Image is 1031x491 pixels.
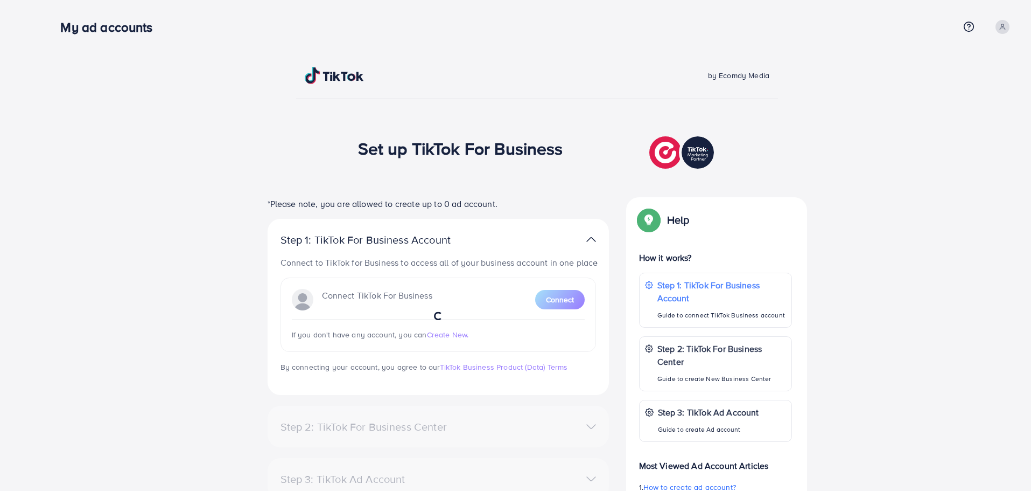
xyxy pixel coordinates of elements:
p: How it works? [639,251,792,264]
img: Popup guide [639,210,658,230]
h3: My ad accounts [60,19,161,35]
p: Help [667,213,690,226]
p: Step 2: TikTok For Business Center [657,342,786,368]
img: TikTok [305,67,364,84]
p: Guide to create New Business Center [657,372,786,385]
p: *Please note, you are allowed to create up to 0 ad account. [268,197,609,210]
p: Guide to create Ad account [658,423,759,436]
img: TikTok partner [586,232,596,247]
p: Most Viewed Ad Account Articles [639,451,792,472]
p: Step 1: TikTok For Business Account [280,233,485,246]
p: Step 1: TikTok For Business Account [657,279,786,305]
h1: Set up TikTok For Business [358,138,563,158]
span: by Ecomdy Media [708,70,769,81]
p: Guide to connect TikTok Business account [657,309,786,322]
p: Step 3: TikTok Ad Account [658,406,759,419]
img: TikTok partner [649,134,717,171]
